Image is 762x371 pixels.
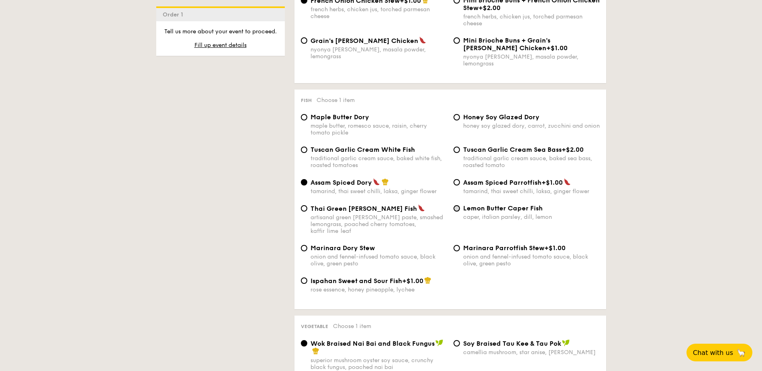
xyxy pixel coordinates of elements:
input: Marinara Dory Stewonion and fennel-infused tomato sauce, black olive, green pesto [301,245,307,251]
input: ⁠Soy Braised Tau Kee & Tau Pokcamellia mushroom, star anise, [PERSON_NAME] [454,340,460,347]
span: Tuscan Garlic Cream White Fish [311,146,415,153]
span: Marinara Parrotfish Stew [463,244,544,252]
img: icon-spicy.37a8142b.svg [418,204,425,212]
span: Tuscan Garlic Cream Sea Bass [463,146,562,153]
input: Thai Green [PERSON_NAME] Fishartisanal green [PERSON_NAME] paste, smashed lemongrass, poached che... [301,205,307,212]
img: icon-vegan.f8ff3823.svg [435,339,443,347]
span: Mini Brioche Buns + Grain's [PERSON_NAME] Chicken [463,37,550,52]
input: Tuscan Garlic Cream Sea Bass+$2.00traditional garlic cream sauce, baked sea bass, roasted tomato [454,147,460,153]
div: onion and fennel-infused tomato sauce, black olive, green pesto [311,253,447,267]
span: Ispahan Sweet and Sour Fish [311,277,402,285]
div: traditional garlic cream sauce, baked white fish, roasted tomatoes [311,155,447,169]
input: Marinara Parrotfish Stew+$1.00onion and fennel-infused tomato sauce, black olive, green pesto [454,245,460,251]
span: Marinara Dory Stew [311,244,375,252]
div: french herbs, chicken jus, torched parmesan cheese [311,6,447,20]
span: Lemon Butter Caper Fish [463,204,543,212]
input: Maple Butter Dorymaple butter, romesco sauce, raisin, cherry tomato pickle [301,114,307,120]
div: nyonya [PERSON_NAME], masala powder, lemongrass [311,46,447,60]
span: Assam Spiced Dory [311,179,372,186]
span: +$2.00 [562,146,584,153]
span: Choose 1 item [317,97,355,104]
div: honey soy glazed dory, carrot, zucchini and onion [463,122,600,129]
span: Maple Butter Dory [311,113,369,121]
span: Vegetable [301,324,328,329]
div: nyonya [PERSON_NAME], masala powder, lemongrass [463,53,600,67]
img: icon-spicy.37a8142b.svg [419,37,426,44]
span: Honey Soy Glazed Dory [463,113,539,121]
input: Assam Spiced Dorytamarind, thai sweet chilli, laksa, ginger flower [301,179,307,185]
p: Tell us more about your event to proceed. [163,28,278,36]
span: Order 1 [163,11,186,18]
img: icon-chef-hat.a58ddaea.svg [312,347,319,355]
div: onion and fennel-infused tomato sauce, black olive, green pesto [463,253,600,267]
span: +$1.00 [546,44,568,52]
img: icon-chef-hat.a58ddaea.svg [382,178,389,185]
input: Honey Soy Glazed Doryhoney soy glazed dory, carrot, zucchini and onion [454,114,460,120]
img: icon-vegan.f8ff3823.svg [562,339,570,347]
div: maple butter, romesco sauce, raisin, cherry tomato pickle [311,122,447,136]
input: Mini Brioche Buns + Grain's [PERSON_NAME] Chicken+$1.00nyonya [PERSON_NAME], masala powder, lemon... [454,37,460,44]
span: ⁠Soy Braised Tau Kee & Tau Pok [463,340,561,347]
input: Ispahan Sweet and Sour Fish+$1.00rose essence, honey pineapple, lychee [301,277,307,284]
div: tamarind, thai sweet chilli, laksa, ginger flower [311,188,447,195]
span: Chat with us [693,349,733,357]
div: superior mushroom oyster soy sauce, crunchy black fungus, poached nai bai [311,357,447,371]
div: french herbs, chicken jus, torched parmesan cheese [463,13,600,27]
div: caper, italian parsley, dill, lemon [463,214,600,220]
input: Wok Braised Nai Bai and Black Fungussuperior mushroom oyster soy sauce, crunchy black fungus, poa... [301,340,307,347]
img: icon-chef-hat.a58ddaea.svg [424,277,431,284]
button: Chat with us🦙 [686,344,752,361]
div: artisanal green [PERSON_NAME] paste, smashed lemongrass, poached cherry tomatoes, kaffir lime leaf [311,214,447,234]
span: +$1.00 [544,244,566,252]
img: icon-spicy.37a8142b.svg [564,178,571,185]
div: traditional garlic cream sauce, baked sea bass, roasted tomato [463,155,600,169]
input: Tuscan Garlic Cream White Fishtraditional garlic cream sauce, baked white fish, roasted tomatoes [301,147,307,153]
span: Fish [301,98,312,103]
span: +$1.00 [541,179,563,186]
span: Wok Braised Nai Bai and Black Fungus [311,340,435,347]
span: Choose 1 item [333,323,371,330]
span: Assam Spiced Parrotfish [463,179,541,186]
div: tamarind, thai sweet chilli, laksa, ginger flower [463,188,600,195]
span: Thai Green [PERSON_NAME] Fish [311,205,417,212]
span: Grain's [PERSON_NAME] Chicken [311,37,418,45]
input: Assam Spiced Parrotfish+$1.00tamarind, thai sweet chilli, laksa, ginger flower [454,179,460,185]
input: Lemon Butter Caper Fishcaper, italian parsley, dill, lemon [454,205,460,212]
div: rose essence, honey pineapple, lychee [311,286,447,293]
input: Grain's [PERSON_NAME] Chickennyonya [PERSON_NAME], masala powder, lemongrass [301,37,307,44]
div: camellia mushroom, star anise, [PERSON_NAME] [463,349,600,356]
span: +$2.00 [478,4,501,12]
span: +$1.00 [402,277,423,285]
img: icon-spicy.37a8142b.svg [373,178,380,185]
span: Fill up event details [194,42,247,49]
span: 🦙 [736,348,746,357]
